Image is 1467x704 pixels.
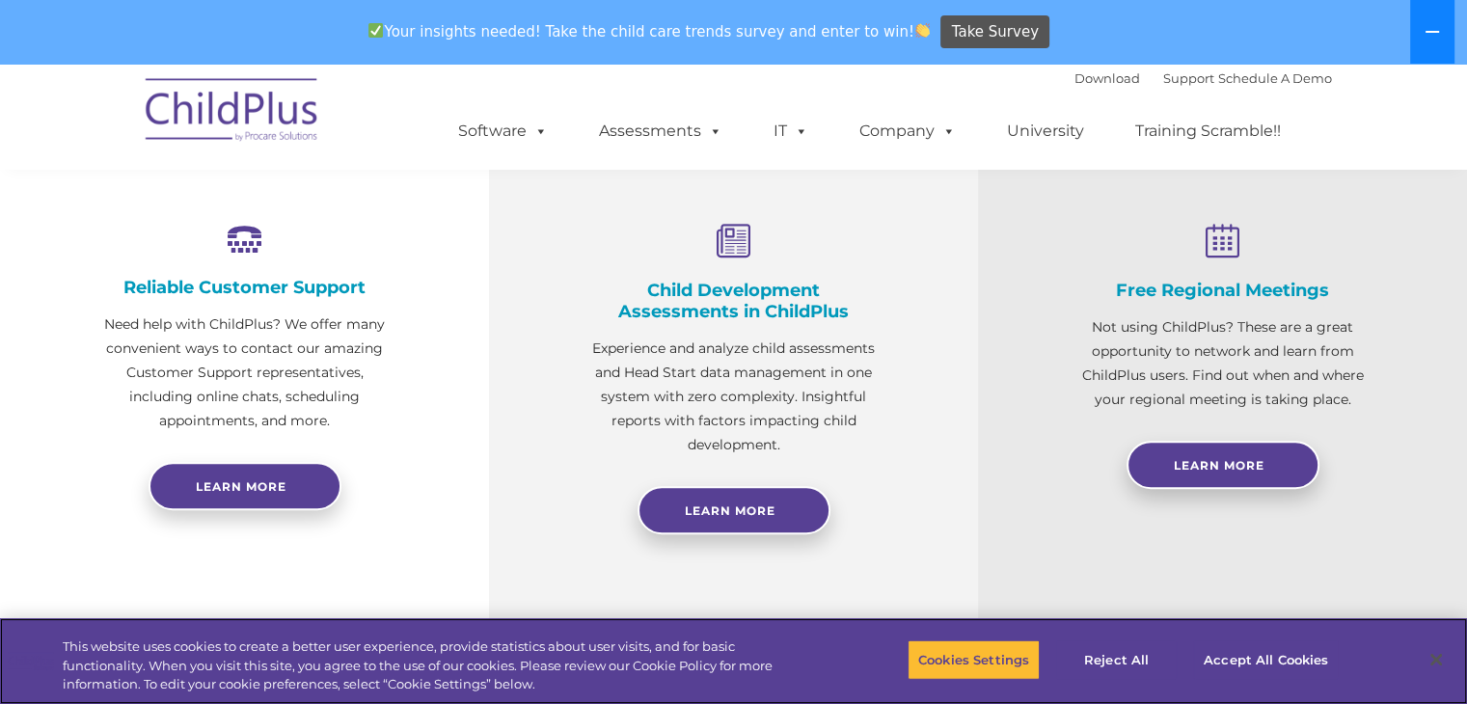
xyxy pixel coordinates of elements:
a: Schedule A Demo [1218,70,1332,86]
button: Close [1415,638,1457,681]
h4: Reliable Customer Support [96,277,393,298]
span: Learn More [685,503,775,518]
button: Cookies Settings [908,639,1040,680]
p: Need help with ChildPlus? We offer many convenient ways to contact our amazing Customer Support r... [96,312,393,433]
p: Not using ChildPlus? These are a great opportunity to network and learn from ChildPlus users. Fin... [1074,315,1371,412]
span: Learn More [1174,458,1264,473]
img: 👏 [915,23,930,38]
a: IT [754,112,828,150]
span: Learn more [196,479,286,494]
h4: Free Regional Meetings [1074,280,1371,301]
font: | [1074,70,1332,86]
a: Support [1163,70,1214,86]
button: Accept All Cookies [1193,639,1339,680]
a: Learn More [1127,441,1319,489]
span: Last name [268,127,327,142]
a: Software [439,112,567,150]
a: Assessments [580,112,742,150]
span: Phone number [268,206,350,221]
a: Learn more [149,462,341,510]
span: Your insights needed! Take the child care trends survey and enter to win! [361,13,938,50]
div: This website uses cookies to create a better user experience, provide statistics about user visit... [63,637,807,694]
a: Learn More [638,486,830,534]
h4: Child Development Assessments in ChildPlus [585,280,882,322]
img: ChildPlus by Procare Solutions [136,65,329,161]
a: Take Survey [940,15,1049,49]
button: Reject All [1056,639,1177,680]
a: Company [840,112,975,150]
a: Training Scramble!! [1116,112,1300,150]
a: University [988,112,1103,150]
img: ✅ [368,23,383,38]
p: Experience and analyze child assessments and Head Start data management in one system with zero c... [585,337,882,457]
span: Take Survey [952,15,1039,49]
a: Download [1074,70,1140,86]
